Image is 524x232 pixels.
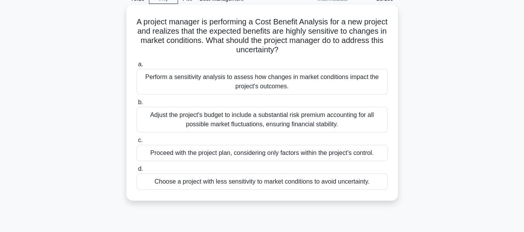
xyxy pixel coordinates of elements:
div: Choose a project with less sensitivity to market conditions to avoid uncertainty. [137,174,388,190]
span: d. [138,165,143,172]
span: a. [138,61,143,67]
div: Proceed with the project plan, considering only factors within the project's control. [137,145,388,161]
span: c. [138,137,143,143]
div: Adjust the project's budget to include a substantial risk premium accounting for all possible mar... [137,107,388,132]
div: Perform a sensitivity analysis to assess how changes in market conditions impact the project's ou... [137,69,388,95]
h5: A project manager is performing a Cost Benefit Analysis for a new project and realizes that the e... [136,17,389,55]
span: b. [138,99,143,105]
